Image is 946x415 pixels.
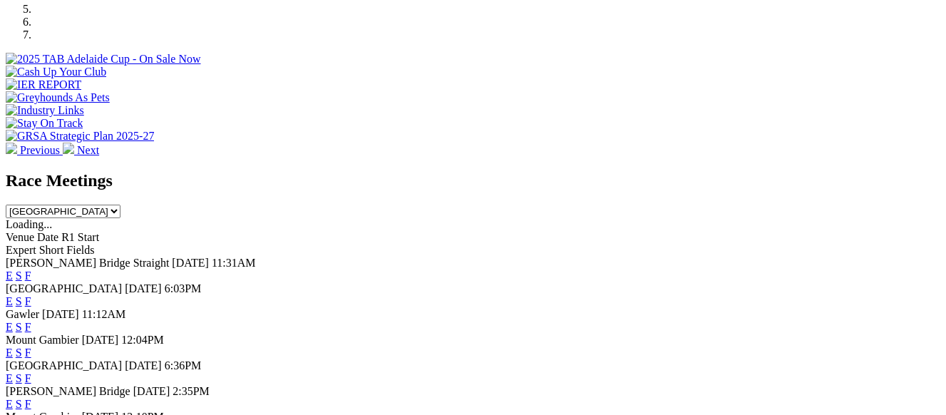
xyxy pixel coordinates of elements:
[25,398,31,410] a: F
[212,257,256,269] span: 11:31AM
[6,372,13,384] a: E
[25,321,31,333] a: F
[125,359,162,372] span: [DATE]
[16,347,22,359] a: S
[25,347,31,359] a: F
[173,385,210,397] span: 2:35PM
[6,144,63,156] a: Previous
[6,91,110,104] img: Greyhounds As Pets
[6,231,34,243] span: Venue
[16,321,22,333] a: S
[6,143,17,154] img: chevron-left-pager-white.svg
[6,244,36,256] span: Expert
[16,295,22,307] a: S
[20,144,60,156] span: Previous
[6,308,39,320] span: Gawler
[42,308,79,320] span: [DATE]
[6,130,154,143] img: GRSA Strategic Plan 2025-27
[37,231,58,243] span: Date
[6,171,940,190] h2: Race Meetings
[6,218,52,230] span: Loading...
[6,78,81,91] img: IER REPORT
[77,144,99,156] span: Next
[133,385,170,397] span: [DATE]
[63,143,74,154] img: chevron-right-pager-white.svg
[6,270,13,282] a: E
[16,372,22,384] a: S
[39,244,64,256] span: Short
[6,66,106,78] img: Cash Up Your Club
[165,359,202,372] span: 6:36PM
[82,334,119,346] span: [DATE]
[25,270,31,282] a: F
[25,372,31,384] a: F
[66,244,94,256] span: Fields
[125,282,162,294] span: [DATE]
[6,321,13,333] a: E
[25,295,31,307] a: F
[121,334,164,346] span: 12:04PM
[6,334,79,346] span: Mount Gambier
[82,308,126,320] span: 11:12AM
[6,257,169,269] span: [PERSON_NAME] Bridge Straight
[6,53,201,66] img: 2025 TAB Adelaide Cup - On Sale Now
[16,398,22,410] a: S
[6,359,122,372] span: [GEOGRAPHIC_DATA]
[6,104,84,117] img: Industry Links
[6,117,83,130] img: Stay On Track
[16,270,22,282] a: S
[63,144,99,156] a: Next
[172,257,209,269] span: [DATE]
[6,398,13,410] a: E
[6,295,13,307] a: E
[6,282,122,294] span: [GEOGRAPHIC_DATA]
[6,385,130,397] span: [PERSON_NAME] Bridge
[61,231,99,243] span: R1 Start
[6,347,13,359] a: E
[165,282,202,294] span: 6:03PM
